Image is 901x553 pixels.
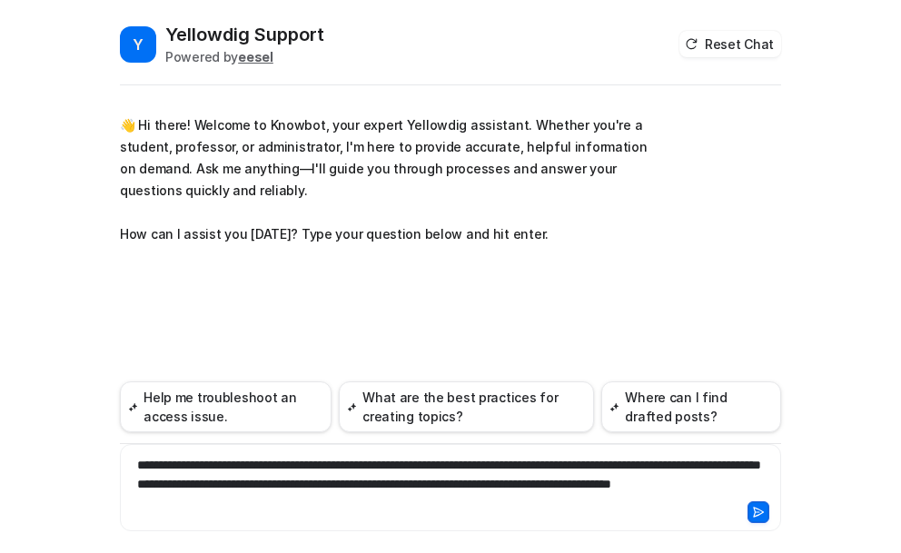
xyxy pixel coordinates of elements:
[165,47,324,66] div: Powered by
[120,381,332,432] button: Help me troubleshoot an access issue.
[120,114,651,245] p: 👋 Hi there! Welcome to Knowbot, your expert Yellowdig assistant. Whether you're a student, profes...
[679,31,781,57] button: Reset Chat
[238,49,273,64] b: eesel
[601,381,781,432] button: Where can I find drafted posts?
[120,26,156,63] span: Y
[339,381,594,432] button: What are the best practices for creating topics?
[165,22,324,47] h2: Yellowdig Support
